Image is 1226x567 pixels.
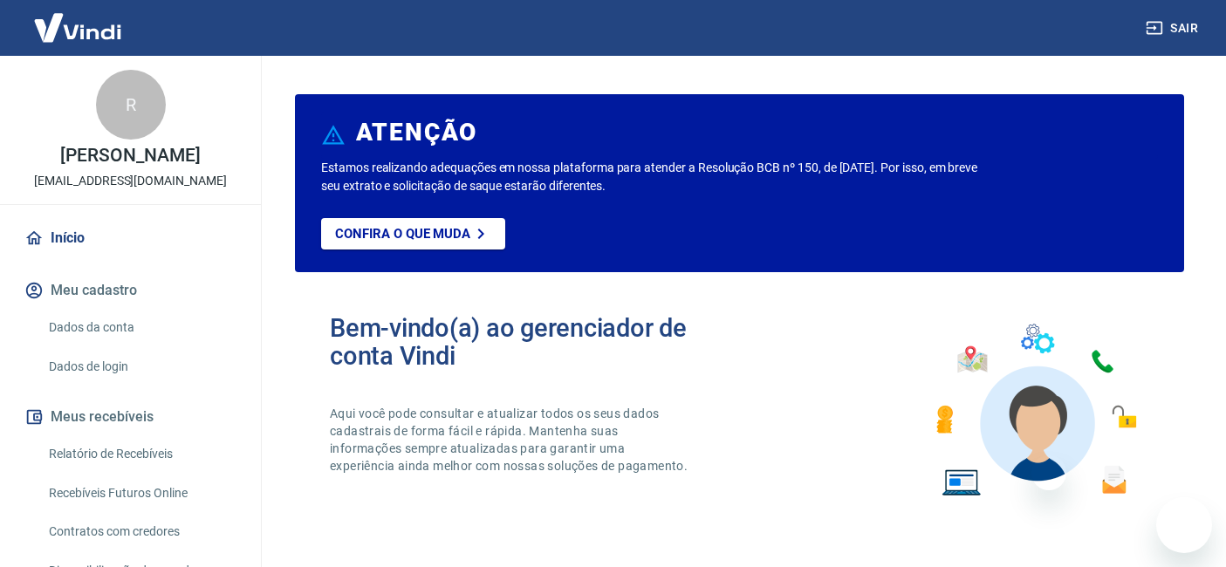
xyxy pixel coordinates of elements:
button: Meu cadastro [21,271,240,310]
iframe: Fechar mensagem [1031,455,1066,490]
button: Meus recebíveis [21,398,240,436]
a: Dados de login [42,349,240,385]
p: [EMAIL_ADDRESS][DOMAIN_NAME] [34,172,227,190]
p: Estamos realizando adequações em nossa plataforma para atender a Resolução BCB nº 150, de [DATE].... [321,159,990,195]
p: Aqui você pode consultar e atualizar todos os seus dados cadastrais de forma fácil e rápida. Mant... [330,405,691,475]
a: Contratos com credores [42,514,240,550]
a: Início [21,219,240,257]
p: Confira o que muda [335,226,470,242]
a: Relatório de Recebíveis [42,436,240,472]
h6: ATENÇÃO [356,124,477,141]
p: [PERSON_NAME] [60,147,200,165]
a: Recebíveis Futuros Online [42,475,240,511]
iframe: Botão para abrir a janela de mensagens [1156,497,1212,553]
img: Vindi [21,1,134,54]
a: Dados da conta [42,310,240,345]
img: Imagem de um avatar masculino com diversos icones exemplificando as funcionalidades do gerenciado... [921,314,1149,507]
h2: Bem-vindo(a) ao gerenciador de conta Vindi [330,314,740,370]
div: R [96,70,166,140]
a: Confira o que muda [321,218,505,249]
button: Sair [1142,12,1205,44]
